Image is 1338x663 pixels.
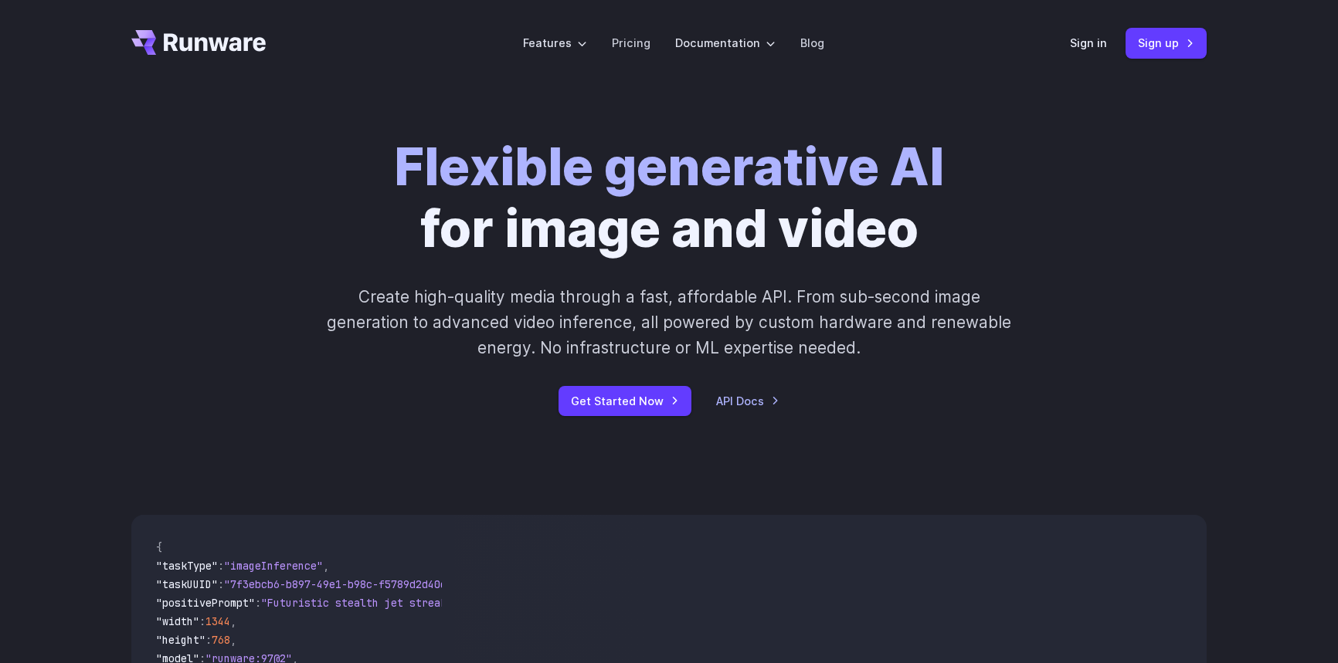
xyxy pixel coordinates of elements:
span: "7f3ebcb6-b897-49e1-b98c-f5789d2d40d7" [224,577,459,591]
span: 768 [212,633,230,647]
span: { [156,540,162,554]
span: : [218,559,224,573]
a: Get Started Now [559,386,691,416]
label: Features [523,34,587,52]
span: "Futuristic stealth jet streaking through a neon-lit cityscape with glowing purple exhaust" [261,596,824,610]
span: , [323,559,329,573]
p: Create high-quality media through a fast, affordable API. From sub-second image generation to adv... [325,284,1014,361]
span: , [230,633,236,647]
span: : [218,577,224,591]
span: "imageInference" [224,559,323,573]
span: , [230,614,236,628]
a: Sign up [1126,28,1207,58]
span: 1344 [205,614,230,628]
span: "positivePrompt" [156,596,255,610]
span: "width" [156,614,199,628]
span: : [255,596,261,610]
span: : [199,614,205,628]
a: Blog [800,34,824,52]
a: Go to / [131,30,266,55]
a: Sign in [1070,34,1107,52]
span: "taskUUID" [156,577,218,591]
a: API Docs [716,392,779,410]
span: "taskType" [156,559,218,573]
span: "height" [156,633,205,647]
h1: for image and video [394,136,944,259]
strong: Flexible generative AI [394,135,944,198]
a: Pricing [612,34,650,52]
label: Documentation [675,34,776,52]
span: : [205,633,212,647]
